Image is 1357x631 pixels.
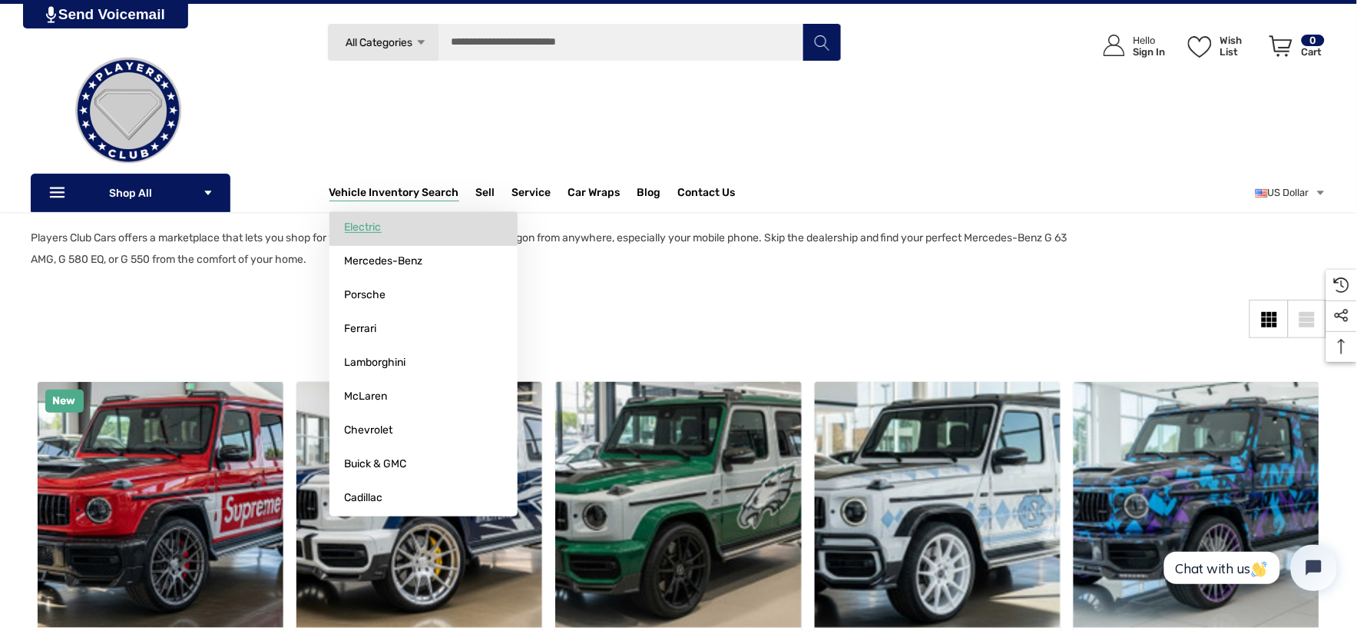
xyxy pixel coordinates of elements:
[1181,19,1263,72] a: Wish List Wish List
[415,37,427,48] svg: Icon Arrow Down
[1188,36,1212,58] svg: Wish List
[1074,382,1319,628] img: For Sale: Custom Built Fortnite Widebody 2025 Mercedes-Benz G63 AMG by Players Club Cars | REF G6...
[296,382,542,628] a: Custom Built Breitling Widebody 2025 Mercedes-Benz G63 AMG by Players Club Cars | REF G63A0903202...
[1302,46,1325,58] p: Cart
[329,186,459,203] a: Vehicle Inventory Search
[1220,35,1261,58] p: Wish List
[1269,35,1292,57] svg: Review Your Cart
[476,178,512,208] a: Sell
[345,288,386,302] span: Porsche
[555,382,801,628] img: For Sale: Custom Built Philadelphia Eagles Widebody 2025 Mercedes-Benz G63 AMG by Players Club Ca...
[1256,178,1326,208] a: USD
[1134,46,1166,58] p: Sign In
[327,23,439,61] a: All Categories Icon Arrow Down Icon Arrow Up
[48,184,71,202] svg: Icon Line
[1334,308,1349,324] svg: Social Media
[296,382,542,628] img: Custom Built Breitling Widebody 2025 Mercedes-Benz G63 AMG by Players Club Cars | REF G63A0903202502
[1086,19,1173,72] a: Sign in
[345,423,393,437] span: Chevrolet
[1134,35,1166,46] p: Hello
[568,178,637,208] a: Car Wraps
[51,34,205,188] img: Players Club | Cars For Sale
[53,394,76,407] span: New
[31,174,230,212] p: Shop All
[346,36,412,49] span: All Categories
[1249,300,1288,338] a: Grid View
[31,227,1073,271] p: Players Club Cars offers a marketplace that lets you shop for your new or certified pre-owned G-W...
[345,322,377,336] span: Ferrari
[1074,382,1319,628] a: Custom Built Fortnite Widebody 2025 Mercedes-Benz G63 AMG by Players Club Cars | REF G63A09012025...
[345,457,407,471] span: Buick & GMC
[815,382,1061,628] a: Custom Built UNC Tar Heels Widebody 2025 Mercedes-Benz G63 AMG by Players Club Cars | REF G63A090...
[678,186,736,203] a: Contact Us
[568,186,621,203] span: Car Wraps
[345,390,388,404] span: McLaren
[46,6,56,23] img: PjwhLS0gR2VuZXJhdG9yOiBHcmF2aXQuaW8gLS0+PHN2ZyB4bWxucz0iaHR0cDovL3d3dy53My5vcmcvMjAwMC9zdmciIHhtb...
[345,356,406,370] span: Lamborghini
[345,221,382,234] span: Electric
[1147,532,1350,604] iframe: Tidio Chat
[203,188,213,198] svg: Icon Arrow Down
[38,382,283,628] img: For Sale: Custom Built Supreme Widebody 2025 Mercedes-Benz G63 AMG by Players Club Cars | REF G63...
[476,186,495,203] span: Sell
[345,491,383,505] span: Cadillac
[1302,35,1325,46] p: 0
[1263,19,1326,79] a: Cart with 0 items
[555,382,801,628] a: Custom Built Philadelphia Eagles Widebody 2025 Mercedes-Benz G63 AMG by Players Club Cars | REF G...
[512,186,551,203] a: Service
[1326,339,1357,354] svg: Top
[38,382,283,628] a: Custom Built Supreme Widebody 2025 Mercedes-Benz G63 AMG by Players Club Cars | REF G63A091020250...
[1104,35,1125,56] svg: Icon User Account
[637,186,661,203] a: Blog
[345,254,423,268] span: Mercedes-Benz
[1288,300,1326,338] a: List View
[1334,277,1349,293] svg: Recently Viewed
[803,23,841,61] button: Search
[815,382,1061,628] img: For Sale: Custom Built UNC Tar Heels Widebody 2025 Mercedes-Benz G63 AMG by Players Club Cars | R...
